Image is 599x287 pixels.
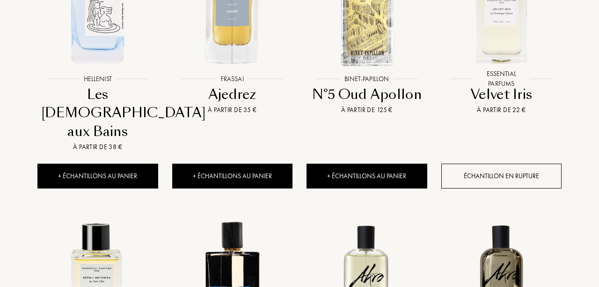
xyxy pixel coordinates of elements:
div: À partir de 35 € [176,105,289,115]
div: Les [DEMOGRAPHIC_DATA] aux Bains [41,85,154,141]
div: À partir de 125 € [310,105,424,115]
div: N°5 Oud Apollon [310,85,424,104]
div: Velvet Iris [445,85,558,104]
div: Ajedrez [176,85,289,104]
div: À partir de 22 € [445,105,558,115]
div: Échantillon en rupture [441,164,562,189]
div: + Échantillons au panier [307,164,427,189]
div: + Échantillons au panier [172,164,293,189]
div: À partir de 38 € [41,142,154,152]
div: + Échantillons au panier [37,164,158,189]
